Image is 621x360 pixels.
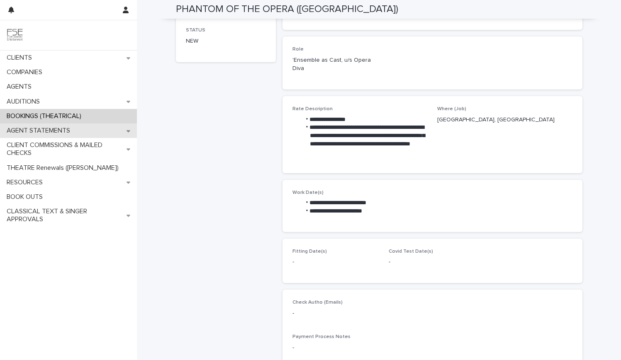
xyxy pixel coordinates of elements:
img: 9JgRvJ3ETPGCJDhvPVA5 [7,27,23,43]
p: AGENT STATEMENTS [3,127,77,135]
p: AUDITIONS [3,98,46,106]
p: CLIENTS [3,54,39,62]
p: CLIENT COMMISSIONS & MAILED CHECKS [3,141,127,157]
span: STATUS [186,28,205,33]
p: COMPANIES [3,68,49,76]
p: THEATRE Renewals ([PERSON_NAME]) [3,164,125,172]
span: Payment Process Notes [292,334,351,339]
p: BOOK OUTS [3,193,49,201]
p: CLASSICAL TEXT & SINGER APPROVALS [3,208,127,223]
span: Check Autho (Emails) [292,300,343,305]
p: - [292,309,428,318]
p: NEW [186,37,266,46]
span: Covid Test Date(s) [389,249,433,254]
span: Where (Job) [437,106,466,111]
span: Role [292,47,304,52]
p: 'Ensemble as Cast, u/s Opera Diva [292,56,379,73]
p: RESOURCES [3,179,49,186]
p: BOOKINGS (THEATRICAL) [3,112,88,120]
p: - [292,343,572,352]
p: - [389,258,475,266]
p: [GEOGRAPHIC_DATA], [GEOGRAPHIC_DATA] [437,116,572,124]
p: AGENTS [3,83,38,91]
span: Rate Description [292,106,333,111]
span: Work Date(s) [292,190,324,195]
h2: PHANTOM OF THE OPERA ([GEOGRAPHIC_DATA]) [176,3,398,15]
p: - [292,258,379,266]
span: Fitting Date(s) [292,249,327,254]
